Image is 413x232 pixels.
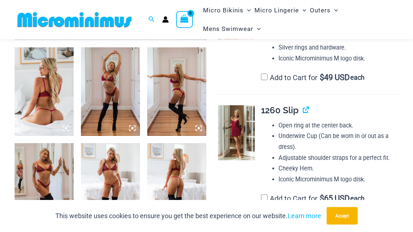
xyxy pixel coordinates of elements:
[81,48,140,136] img: Guilty Pleasures Red 1045 Bra 6045 Thong
[148,15,155,24] a: Search icon link
[278,153,398,164] li: Adjustable shoulder straps for a perfect fit.
[278,43,398,54] li: Silver rings and hardware.
[278,131,398,153] li: Underwire Cup (Can be worn in or out as a dress).
[350,74,365,82] span: each
[308,1,340,20] a: OutersMenu ToggleMenu Toggle
[288,212,321,220] a: Learn more
[261,74,365,82] label: Add to Cart for
[278,164,398,174] li: Cheeky Hem.
[81,143,140,232] img: Guilty Pleasures Red 1045 Bra 689 Micro
[162,16,169,23] a: Account icon link
[320,194,324,203] span: $
[261,105,299,116] span: 1260 Slip
[310,1,331,20] span: Outers
[254,1,299,20] span: Micro Lingerie
[320,74,350,82] span: 49 USD
[176,11,193,28] a: View Shopping Cart, empty
[55,211,321,221] p: This website uses cookies to ensure you get the best experience on our website.
[278,54,398,64] li: Iconic Microminimus M logo disk.
[320,73,324,82] span: $
[299,1,306,20] span: Menu Toggle
[147,143,206,232] img: Guilty Pleasures Red 1045 Bra 689 Micro
[261,194,365,203] label: Add to Cart for
[201,1,253,20] a: Micro BikinisMenu ToggleMenu Toggle
[15,143,74,232] img: Guilty Pleasures Red 1045 Bra 6045 Thong
[243,1,251,20] span: Menu Toggle
[15,48,74,136] img: Guilty Pleasures Red 1045 Bra 689 Micro
[278,174,398,185] li: Iconic Microminimus M logo disk.
[331,1,338,20] span: Menu Toggle
[261,195,268,201] input: Add to Cart for$65 USD each
[147,48,206,136] img: Guilty Pleasures Red 1045 Bra 6045 Thong
[218,106,255,161] img: Guilty Pleasures Red 1260 Slip
[203,20,253,38] span: Mens Swimwear
[15,12,135,28] img: MM SHOP LOGO FLAT
[201,20,262,38] a: Mens SwimwearMenu ToggleMenu Toggle
[253,1,308,20] a: Micro LingerieMenu ToggleMenu Toggle
[253,20,261,38] span: Menu Toggle
[203,1,243,20] span: Micro Bikinis
[261,74,268,80] input: Add to Cart for$49 USD each
[327,207,358,225] button: Accept
[350,195,365,202] span: each
[278,121,398,131] li: Open ring at the center back.
[320,195,350,202] span: 65 USD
